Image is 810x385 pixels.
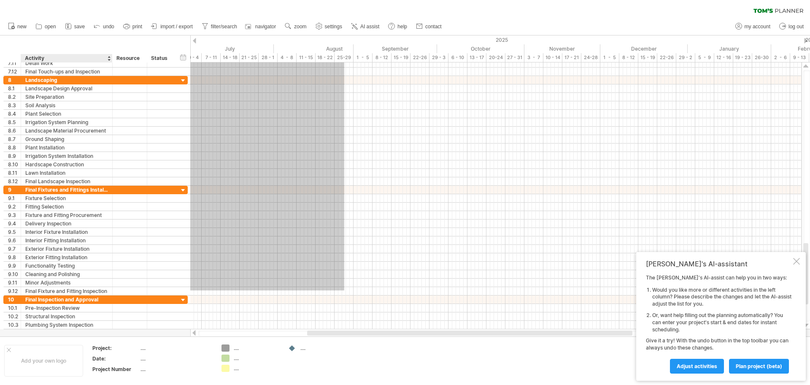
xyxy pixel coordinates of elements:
[278,53,297,62] div: 4 - 8
[244,21,278,32] a: navigator
[297,53,316,62] div: 11 - 15
[652,287,791,308] li: Would you like more or different activities in the left column? Please describe the changes and l...
[240,53,259,62] div: 21 - 25
[733,53,752,62] div: 19 - 23
[360,24,379,30] span: AI assist
[25,59,108,67] div: Detail Work
[316,53,335,62] div: 18 - 22
[425,24,442,30] span: contact
[8,110,21,118] div: 8.4
[8,160,21,168] div: 8.10
[25,279,108,287] div: Minor Adjustments
[8,76,21,84] div: 8
[25,321,108,329] div: Plumbing System Inspection
[562,53,581,62] div: 17 - 21
[429,53,448,62] div: 29 - 3
[25,220,108,228] div: Delivery Inspection
[25,152,108,160] div: Irrigation System Installation
[733,21,773,32] a: my account
[600,53,619,62] div: 1 - 5
[8,262,21,270] div: 9.9
[8,177,21,185] div: 8.12
[486,53,505,62] div: 20-24
[149,21,195,32] a: import / export
[8,101,21,109] div: 8.3
[646,260,791,268] div: [PERSON_NAME]'s AI-assistant
[283,21,309,32] a: zoom
[313,21,345,32] a: settings
[140,366,211,373] div: ....
[25,93,108,101] div: Site Preparation
[25,127,108,135] div: Landscape Material Procurement
[25,270,108,278] div: Cleaning and Polishing
[121,21,145,32] a: print
[74,24,85,30] span: save
[543,53,562,62] div: 10 - 14
[8,144,21,152] div: 8.8
[33,21,59,32] a: open
[25,54,108,62] div: Activity
[8,186,21,194] div: 9
[25,84,108,92] div: Landscape Design Approval
[25,296,108,304] div: Final Inspection and Approval
[788,24,804,30] span: log out
[467,53,486,62] div: 13 - 17
[8,211,21,219] div: 9.3
[8,236,21,244] div: 9.6
[397,24,407,30] span: help
[8,59,21,67] div: 7.11
[255,24,276,30] span: navigator
[4,345,83,377] div: Add your own logo
[8,312,21,320] div: 10.2
[729,359,789,374] a: plan project (beta)
[638,53,657,62] div: 15 - 19
[8,296,21,304] div: 10
[103,24,114,30] span: undo
[160,24,193,30] span: import / export
[777,21,806,32] a: log out
[25,312,108,320] div: Structural Inspection
[386,21,410,32] a: help
[391,53,410,62] div: 15 - 19
[8,304,21,312] div: 10.1
[25,110,108,118] div: Plant Selection
[92,21,117,32] a: undo
[25,144,108,152] div: Plant Installation
[448,53,467,62] div: 6 - 10
[600,44,688,53] div: December 2025
[437,44,524,53] div: October 2025
[8,203,21,211] div: 9.2
[25,194,108,202] div: Fixture Selection
[8,84,21,92] div: 8.1
[354,44,437,53] div: September 2025
[752,53,771,62] div: 26-30
[8,152,21,160] div: 8.9
[790,53,809,62] div: 9 - 13
[140,344,211,352] div: ....
[677,363,717,369] span: Adjust activities
[505,53,524,62] div: 27 - 31
[619,53,638,62] div: 8 - 12
[8,194,21,202] div: 9.1
[25,135,108,143] div: Ground Shaping
[688,44,771,53] div: January 2026
[8,270,21,278] div: 9.10
[25,68,108,76] div: Final Touch-ups and Inspection
[116,54,142,62] div: Resource
[325,24,342,30] span: settings
[17,24,27,30] span: new
[221,53,240,62] div: 14 - 18
[300,344,346,352] div: ....
[736,363,782,369] span: plan project (beta)
[8,245,21,253] div: 9.7
[132,24,142,30] span: print
[25,287,108,295] div: Final Fixture and Fitting Inspection
[373,53,391,62] div: 8 - 12
[652,312,791,333] li: Or, want help filling out the planning automatically? You can enter your project's start & end da...
[8,253,21,261] div: 9.8
[183,53,202,62] div: 30 - 4
[6,21,29,32] a: new
[25,236,108,244] div: Interior Fitting Installation
[25,76,108,84] div: Landscaping
[25,245,108,253] div: Exterior Fixture Installation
